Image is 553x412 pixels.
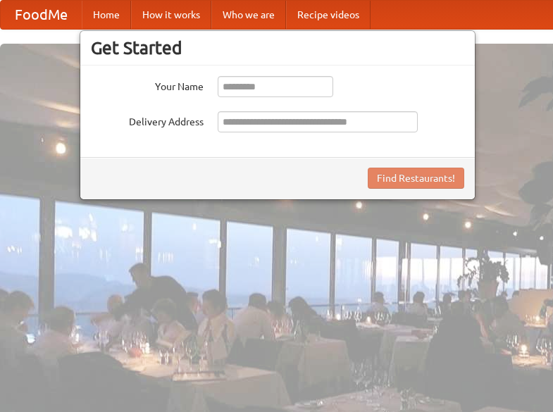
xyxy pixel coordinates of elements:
[82,1,131,29] a: Home
[211,1,286,29] a: Who we are
[91,76,204,94] label: Your Name
[131,1,211,29] a: How it works
[1,1,82,29] a: FoodMe
[286,1,371,29] a: Recipe videos
[368,168,464,189] button: Find Restaurants!
[91,37,464,58] h3: Get Started
[91,111,204,129] label: Delivery Address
